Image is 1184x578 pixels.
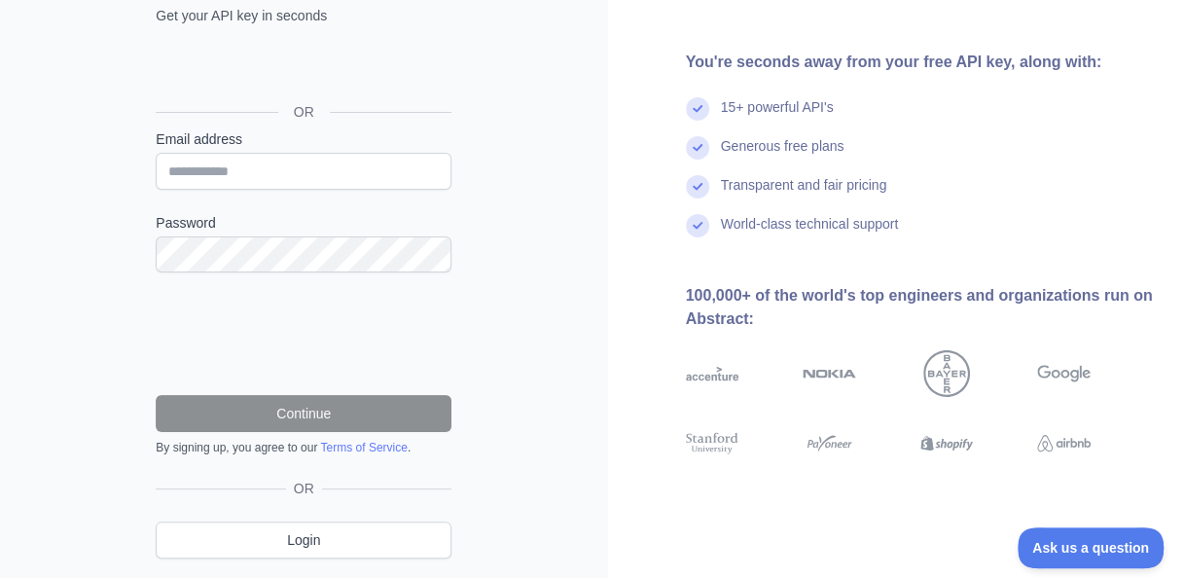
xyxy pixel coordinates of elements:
[156,213,451,233] label: Password
[686,97,709,121] img: check mark
[156,296,451,372] iframe: reCAPTCHA
[1037,350,1091,397] img: google
[803,350,856,397] img: nokia
[156,129,451,149] label: Email address
[286,479,322,498] span: OR
[721,214,899,253] div: World-class technical support
[686,214,709,237] img: check mark
[686,350,739,397] img: accenture
[156,395,451,432] button: Continue
[686,430,739,456] img: stanford university
[156,440,451,455] div: By signing up, you agree to our .
[156,6,451,25] p: Get your API key in seconds
[686,175,709,199] img: check mark
[920,430,974,456] img: shopify
[1037,430,1091,456] img: airbnb
[686,284,1154,331] div: 100,000+ of the world's top engineers and organizations run on Abstract:
[1018,527,1165,568] iframe: Toggle Customer Support
[721,97,834,136] div: 15+ powerful API's
[721,175,887,214] div: Transparent and fair pricing
[156,522,451,559] a: Login
[923,350,970,397] img: bayer
[686,136,709,160] img: check mark
[278,102,330,122] span: OR
[686,51,1154,74] div: You're seconds away from your free API key, along with:
[146,47,457,90] iframe: Nút Đăng nhập bằng Google
[320,441,407,454] a: Terms of Service
[803,430,856,456] img: payoneer
[721,136,844,175] div: Generous free plans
